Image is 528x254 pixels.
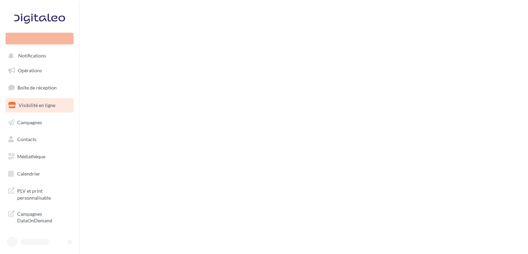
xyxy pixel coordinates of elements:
[18,53,46,59] span: Notifications
[17,119,42,125] span: Campagnes
[19,102,55,108] span: Visibilité en ligne
[4,63,75,78] a: Opérations
[4,149,75,164] a: Médiathèque
[4,98,75,113] a: Visibilité en ligne
[17,209,71,224] span: Campagnes DataOnDemand
[4,115,75,130] a: Campagnes
[4,80,75,95] a: Boîte de réception
[4,207,75,227] a: Campagnes DataOnDemand
[4,183,75,204] a: PLV et print personnalisable
[4,132,75,147] a: Contacts
[18,85,57,91] span: Boîte de réception
[17,154,45,159] span: Médiathèque
[17,136,36,142] span: Contacts
[18,67,42,73] span: Opérations
[17,171,40,177] span: Calendrier
[4,167,75,181] a: Calendrier
[17,186,71,201] span: PLV et print personnalisable
[5,33,74,44] div: Nouvelle campagne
